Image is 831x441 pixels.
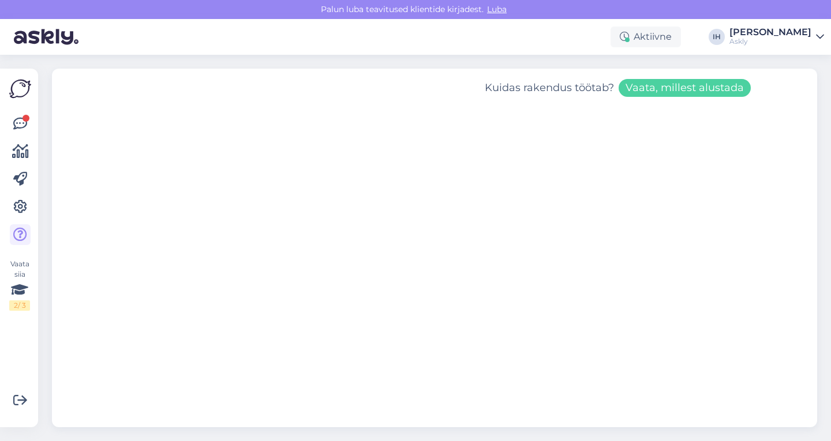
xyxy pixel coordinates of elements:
[729,28,824,46] a: [PERSON_NAME]Askly
[52,107,817,427] iframe: Askly Tutorials
[485,79,751,97] div: Kuidas rakendus töötab?
[9,259,30,311] div: Vaata siia
[9,78,31,100] img: Askly Logo
[729,28,811,37] div: [PERSON_NAME]
[619,79,751,97] button: Vaata, millest alustada
[729,37,811,46] div: Askly
[611,27,681,47] div: Aktiivne
[484,4,510,14] span: Luba
[9,300,30,311] div: 2 / 3
[709,29,725,45] div: IH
